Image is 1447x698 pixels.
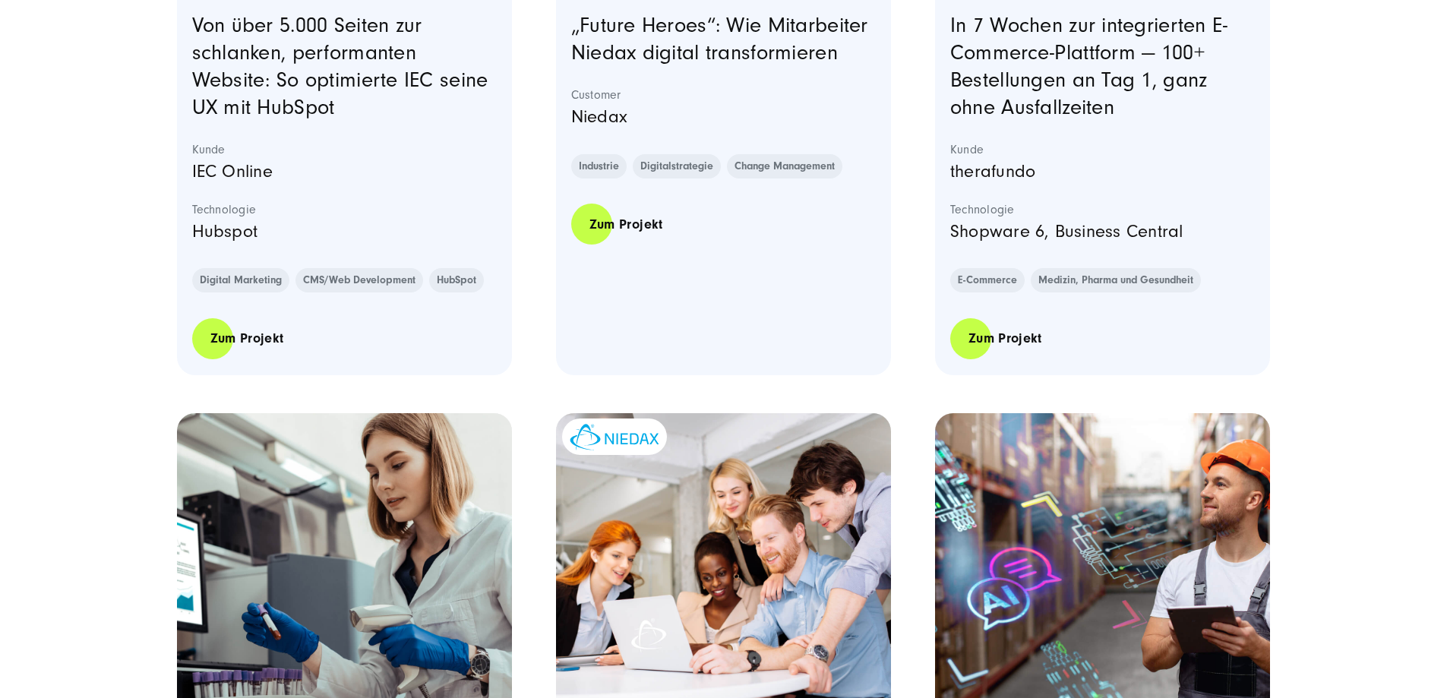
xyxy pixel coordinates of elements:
[950,217,1256,246] p: Shopware 6, Business Central
[950,202,1256,217] strong: Technologie
[571,203,681,246] a: Zum Projekt
[571,154,627,178] a: Industrie
[950,142,1256,157] strong: Kunde
[571,87,877,103] strong: Customer
[950,268,1025,292] a: E-Commerce
[192,317,302,360] a: Zum Projekt
[192,14,488,119] a: Von über 5.000 Seiten zur schlanken, performanten Website: So optimierte IEC seine UX mit HubSpot
[1031,268,1201,292] a: Medizin, Pharma und Gesundheit
[570,424,659,450] img: Niedax Logo
[633,154,721,178] a: Digitalstrategie
[429,268,484,292] a: HubSpot
[571,14,868,65] a: „Future Heroes“: Wie Mitarbeiter Niedax digital transformieren
[295,268,423,292] a: CMS/Web Development
[950,317,1060,360] a: Zum Projekt
[571,103,877,131] p: Niedax
[950,14,1228,119] a: In 7 Wochen zur integrierten E-Commerce-Plattform — 100+ Bestellungen an Tag 1, ganz ohne Ausfall...
[192,268,289,292] a: Digital Marketing
[727,154,842,178] a: Change Management
[192,142,498,157] strong: Kunde
[192,217,498,246] p: Hubspot
[192,157,498,186] p: IEC Online
[950,157,1256,186] p: therafundo
[192,202,498,217] strong: Technologie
